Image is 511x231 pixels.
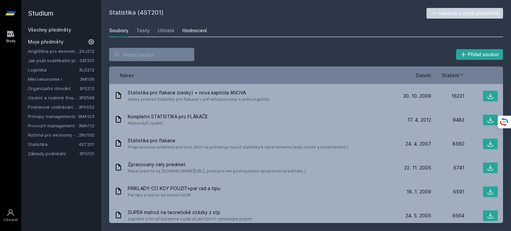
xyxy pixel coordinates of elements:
a: Jak psát kvalifikační práci [28,57,80,64]
a: 3PS212 [79,86,94,91]
a: 3PA552 [79,104,94,110]
span: Stažení [442,72,459,79]
a: Logistika [28,66,79,73]
button: Přidat soubor [456,49,503,60]
div: Study [6,39,16,44]
span: zapněte si ho při písemce a pak už jen Ctrl+F vyhledejte pojem: [128,216,253,222]
div: 8560 [431,141,464,147]
a: Organizační chování [28,85,79,92]
a: Principy managementu [28,113,78,120]
span: PRIKLADY-CO KDY POUZIT+par rad a tipu [128,185,220,192]
span: Statistika pro flakace (cesky) + nova kapitola ANOVA [128,89,269,96]
a: Všechny předměty [28,27,71,33]
span: 22. 11. 2005 [404,165,431,171]
span: Moje předměty [28,39,64,45]
a: Study [1,27,20,47]
a: Hodnocení [182,24,207,37]
a: 2AJ212 [79,49,94,54]
a: 3MA112 [79,123,94,128]
div: Testy [136,27,150,34]
a: 3PE568 [79,95,94,100]
input: Hledej soubor [109,48,194,61]
a: Provozní management [28,122,79,129]
a: 4ST201 [79,142,94,147]
span: 18. 1. 2009 [407,188,431,195]
a: Statistika [28,141,79,148]
div: 6591 [431,188,464,195]
span: 24. 4. 2007 [406,141,431,147]
span: Statistika pro flakace [128,137,348,144]
span: 24. 5. 2005 [406,212,431,219]
a: Testy [136,24,150,37]
a: Uživatel [1,205,20,226]
div: Hodnocení [182,27,207,34]
a: Ruština pro ekonomy - středně pokročilá úroveň 1 (B1) [28,132,79,138]
span: Kompletní STATISTIKA pro FLÁKAČE [128,113,208,120]
a: Angličtina pro ekonomická studia 2 (B2/C1) [28,48,79,55]
span: cesky preklad Statistiky pro flakace v pdf aktualizovany o jednu kapitolu [128,96,269,103]
div: 6741 [431,165,464,171]
a: Mikroekonomie I [28,76,80,82]
span: Prepracovana ucebnica pre tych, ktori sa potrebuju naucit statistiku k zaverecnemu testu rychlo a... [128,144,348,151]
button: Název [120,72,134,79]
button: Datum [416,72,431,79]
a: 3LG212 [79,67,94,72]
a: Učitelé [158,24,174,37]
a: Základy podnikání [28,150,79,157]
button: Stažení [442,72,464,79]
span: 17. 4. 2012 [408,117,431,123]
h2: Statistika (4ST201) [109,8,426,19]
a: Soubory [109,24,128,37]
a: 3MA103 [78,114,94,119]
div: 9483 [431,117,464,123]
a: 2RU105 [79,132,94,138]
div: Soubory [109,27,128,34]
a: Podnikové vzdělávání v praxi [28,104,79,110]
span: Nasel jsem to na [DOMAIN_NAME][URL], prvni pro me pochopitelne zpracovani predmetu :) [128,168,306,174]
button: Odebrat z mých předmětů [426,8,503,19]
span: Zpracovany cely predmet [128,161,306,168]
span: SUPER matroš na teoretické otázky z stp [128,209,253,216]
span: 30. 10. 2009 [403,93,431,99]
span: Nejnovější vydání [128,120,208,127]
span: Par tipu a rad co se muzou hodit [128,192,220,198]
div: 6564 [431,212,464,219]
div: Uživatel [4,217,18,222]
div: Učitelé [158,27,174,34]
a: 3MI106 [80,76,94,82]
a: 33F201 [80,58,94,63]
a: Osobní a rodinné finance [28,94,79,101]
a: 3PO101 [79,151,94,156]
div: 16231 [431,93,464,99]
